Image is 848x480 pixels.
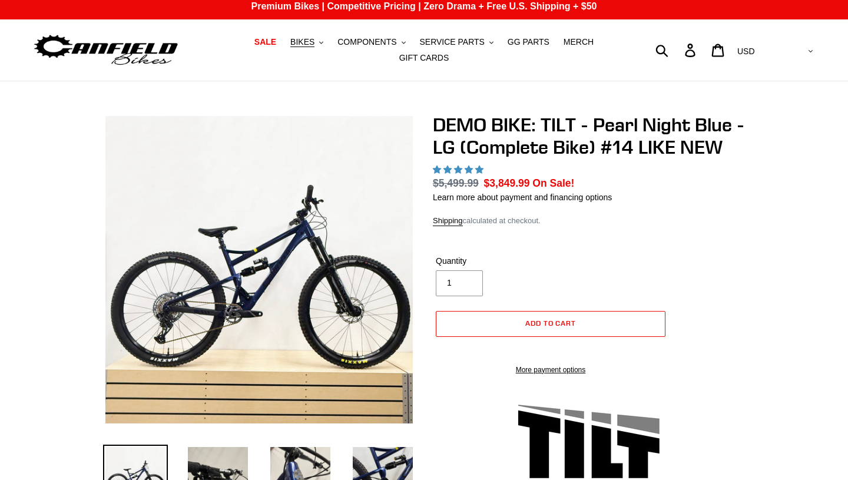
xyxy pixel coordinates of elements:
[436,365,665,375] a: More payment options
[254,37,276,47] span: SALE
[558,34,599,50] a: MERCH
[249,34,282,50] a: SALE
[32,32,180,69] img: Canfield Bikes
[508,37,549,47] span: GG PARTS
[436,311,665,337] button: Add to cart
[564,37,594,47] span: MERCH
[433,177,479,189] s: $5,499.99
[436,255,548,267] label: Quantity
[484,177,530,189] span: $3,849.99
[433,193,612,202] a: Learn more about payment and financing options
[399,53,449,63] span: GIFT CARDS
[532,176,574,191] span: On Sale!
[337,37,396,47] span: COMPONENTS
[284,34,329,50] button: BIKES
[433,216,463,226] a: Shipping
[332,34,411,50] button: COMPONENTS
[502,34,555,50] a: GG PARTS
[393,50,455,66] a: GIFT CARDS
[105,116,413,423] img: Canfield-Bikes-Tilt-LG-Demo
[290,37,314,47] span: BIKES
[413,34,499,50] button: SERVICE PARTS
[525,319,577,327] span: Add to cart
[433,165,486,174] span: 5.00 stars
[662,37,692,63] input: Search
[419,37,484,47] span: SERVICE PARTS
[433,215,745,227] div: calculated at checkout.
[433,114,745,159] h1: DEMO BIKE: TILT - Pearl Night Blue - LG (Complete Bike) #14 LIKE NEW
